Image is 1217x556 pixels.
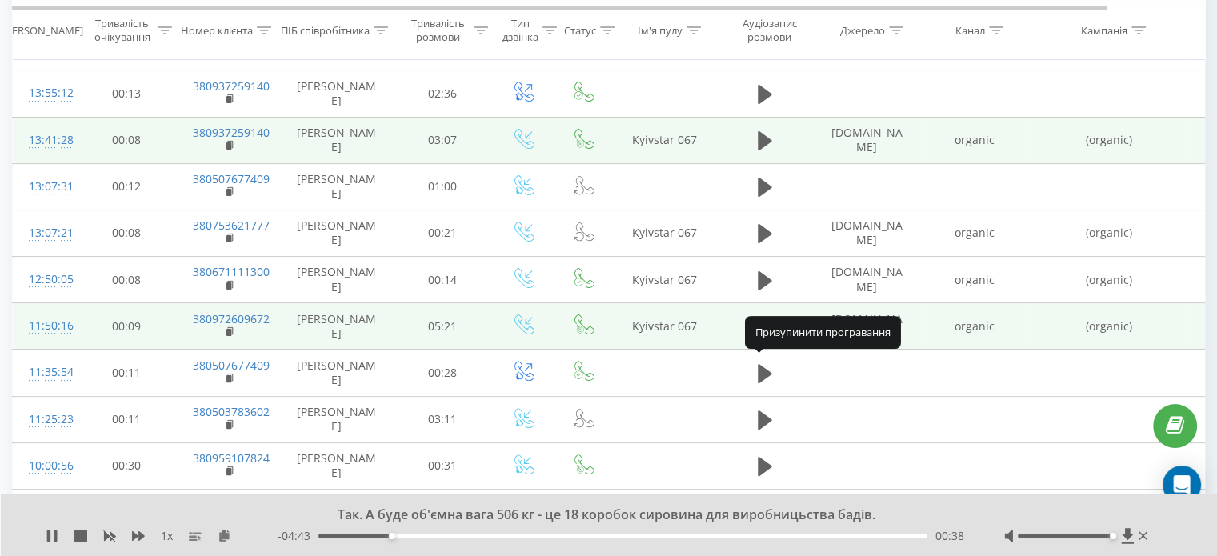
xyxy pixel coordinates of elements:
[90,17,154,44] div: Тривалість очікування
[193,78,270,94] a: 380937259140
[393,70,493,117] td: 02:36
[921,303,1029,350] td: organic
[393,257,493,303] td: 00:14
[193,450,270,466] a: 380959107824
[161,528,173,544] span: 1 x
[564,23,596,37] div: Статус
[921,117,1029,163] td: organic
[731,17,808,44] div: Аудіозапис розмови
[393,490,493,536] td: 00:29
[502,17,538,44] div: Тип дзвінка
[2,23,83,37] div: [PERSON_NAME]
[393,117,493,163] td: 03:07
[613,117,717,163] td: Kyivstar 067
[734,32,796,62] span: Розмова не відбулась
[281,303,393,350] td: [PERSON_NAME]
[29,404,61,435] div: 11:25:23
[77,350,177,396] td: 00:11
[281,396,393,442] td: [PERSON_NAME]
[29,450,61,482] div: 10:00:56
[1109,533,1115,539] div: Accessibility label
[29,357,61,388] div: 11:35:54
[77,70,177,117] td: 00:13
[613,303,717,350] td: Kyivstar 067
[281,163,393,210] td: [PERSON_NAME]
[281,350,393,396] td: [PERSON_NAME]
[77,396,177,442] td: 00:11
[281,210,393,256] td: [PERSON_NAME]
[1081,23,1127,37] div: Кампанія
[77,163,177,210] td: 00:12
[393,350,493,396] td: 00:28
[77,210,177,256] td: 00:08
[77,442,177,489] td: 00:30
[745,316,901,348] div: Призупинити програвання
[955,23,985,37] div: Канал
[281,117,393,163] td: [PERSON_NAME]
[393,303,493,350] td: 05:21
[393,210,493,256] td: 00:21
[77,303,177,350] td: 00:09
[813,303,921,350] td: [DOMAIN_NAME]
[1163,466,1201,504] div: Open Intercom Messenger
[281,70,393,117] td: [PERSON_NAME]
[393,442,493,489] td: 00:31
[77,490,177,536] td: 00:12
[29,310,61,342] div: 11:50:16
[921,210,1029,256] td: organic
[193,218,270,233] a: 380753621777
[193,404,270,419] a: 380503783602
[281,490,393,536] td: [PERSON_NAME]
[29,218,61,249] div: 13:07:21
[813,117,921,163] td: [DOMAIN_NAME]
[29,78,61,109] div: 13:55:12
[181,23,253,37] div: Номер клієнта
[813,257,921,303] td: [DOMAIN_NAME]
[193,171,270,186] a: 380507677409
[193,125,270,140] a: 380937259140
[156,506,1041,524] div: Так. А буде об'ємна вага 506 кг - це 18 коробок сировина для виробницьства бадів.
[77,257,177,303] td: 00:08
[29,264,61,295] div: 12:50:05
[1029,257,1189,303] td: (organic)
[921,257,1029,303] td: organic
[1029,117,1189,163] td: (organic)
[613,210,717,256] td: Kyivstar 067
[1029,210,1189,256] td: (organic)
[281,442,393,489] td: [PERSON_NAME]
[281,23,370,37] div: ПІБ співробітника
[935,528,964,544] span: 00:38
[393,396,493,442] td: 03:11
[281,257,393,303] td: [PERSON_NAME]
[193,264,270,279] a: 380671111300
[1029,303,1189,350] td: (organic)
[278,528,318,544] span: - 04:43
[29,125,61,156] div: 13:41:28
[406,17,470,44] div: Тривалість розмови
[813,210,921,256] td: [DOMAIN_NAME]
[638,23,683,37] div: Ім'я пулу
[29,171,61,202] div: 13:07:31
[840,23,885,37] div: Джерело
[393,163,493,210] td: 01:00
[613,257,717,303] td: Kyivstar 067
[389,533,395,539] div: Accessibility label
[193,311,270,326] a: 380972609672
[77,117,177,163] td: 00:08
[193,358,270,373] a: 380507677409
